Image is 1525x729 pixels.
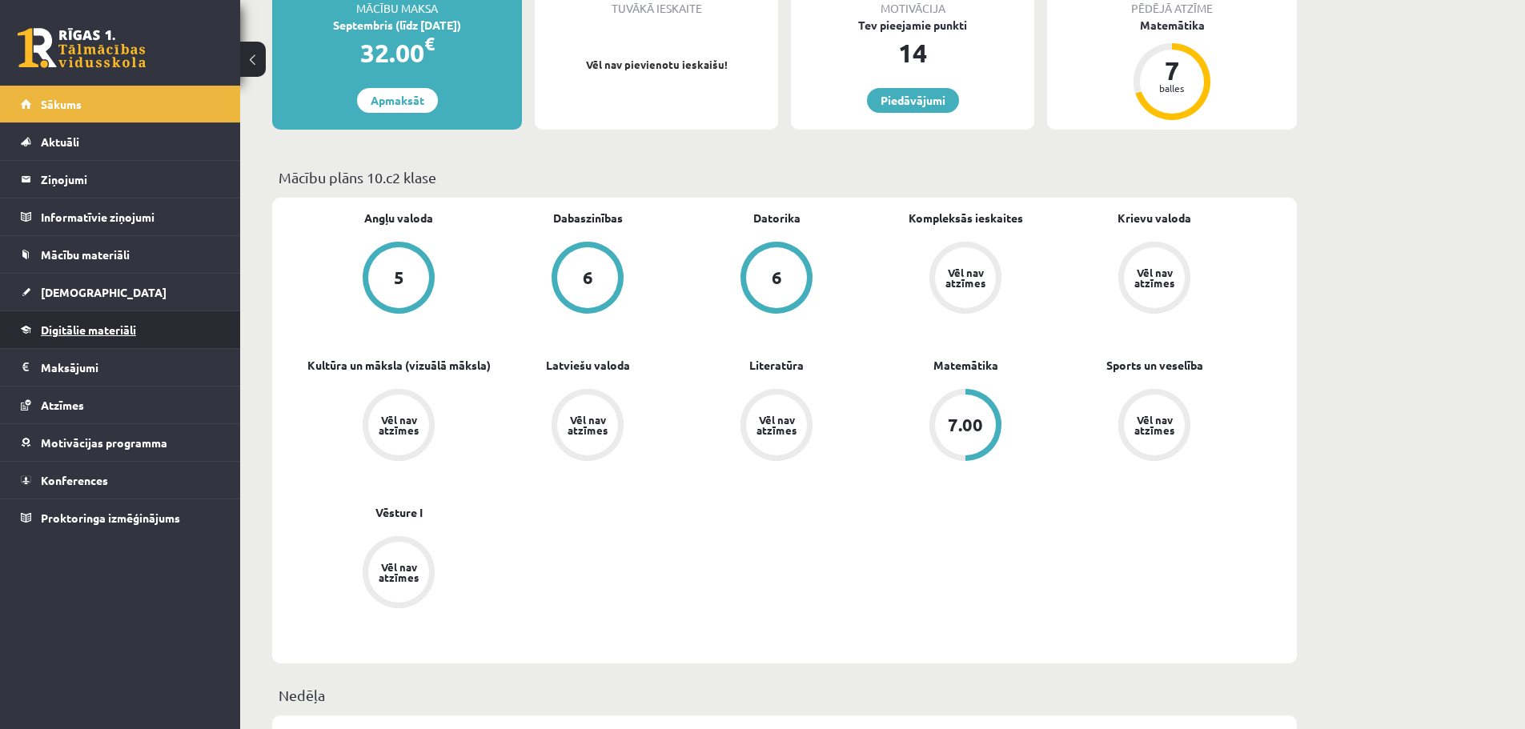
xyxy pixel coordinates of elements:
div: Vēl nav atzīmes [1132,267,1177,288]
div: Tev pieejamie punkti [791,17,1034,34]
div: balles [1148,83,1196,93]
div: Vēl nav atzīmes [565,415,610,435]
a: Proktoringa izmēģinājums [21,499,220,536]
span: € [424,32,435,55]
a: Dabaszinības [553,210,623,226]
a: Vēl nav atzīmes [493,389,682,464]
a: Matemātika 7 balles [1047,17,1297,122]
a: Aktuāli [21,123,220,160]
div: Vēl nav atzīmes [1132,415,1177,435]
a: Vēl nav atzīmes [1060,389,1249,464]
a: Maksājumi [21,349,220,386]
legend: Ziņojumi [41,161,220,198]
a: Atzīmes [21,387,220,423]
a: Vēl nav atzīmes [682,389,871,464]
span: Atzīmes [41,398,84,412]
span: [DEMOGRAPHIC_DATA] [41,285,167,299]
a: Rīgas 1. Tālmācības vidusskola [18,28,146,68]
span: Proktoringa izmēģinājums [41,511,180,525]
div: 6 [583,269,593,286]
div: Vēl nav atzīmes [754,415,799,435]
a: Matemātika [933,357,998,374]
a: Datorika [753,210,801,226]
a: Piedāvājumi [867,88,959,113]
a: 5 [304,242,493,317]
div: 7.00 [948,416,983,434]
a: Apmaksāt [357,88,438,113]
a: Sports un veselība [1106,357,1203,374]
a: Latviešu valoda [546,357,630,374]
div: Matemātika [1047,17,1297,34]
a: Informatīvie ziņojumi [21,198,220,235]
div: Vēl nav atzīmes [376,415,421,435]
a: Vēl nav atzīmes [1060,242,1249,317]
span: Mācību materiāli [41,247,130,262]
p: Vēl nav pievienotu ieskaišu! [543,57,770,73]
a: Kultūra un māksla (vizuālā māksla) [307,357,491,374]
a: 6 [493,242,682,317]
a: Mācību materiāli [21,236,220,273]
a: 6 [682,242,871,317]
span: Sākums [41,97,82,111]
p: Nedēļa [279,684,1290,706]
div: Vēl nav atzīmes [943,267,988,288]
a: Sākums [21,86,220,122]
div: Vēl nav atzīmes [376,562,421,583]
a: Vēl nav atzīmes [304,536,493,611]
a: Motivācijas programma [21,424,220,461]
a: Digitālie materiāli [21,311,220,348]
a: Angļu valoda [364,210,433,226]
div: 14 [791,34,1034,72]
span: Digitālie materiāli [41,322,136,337]
a: Ziņojumi [21,161,220,198]
a: Vēl nav atzīmes [304,389,493,464]
a: Literatūra [749,357,804,374]
a: [DEMOGRAPHIC_DATA] [21,274,220,310]
legend: Maksājumi [41,349,220,386]
span: Konferences [41,473,108,487]
a: Kompleksās ieskaites [909,210,1023,226]
div: Septembris (līdz [DATE]) [272,17,522,34]
a: Krievu valoda [1118,210,1191,226]
p: Mācību plāns 10.c2 klase [279,166,1290,188]
a: Vēsture I [375,504,423,521]
span: Aktuāli [41,134,79,149]
a: Konferences [21,462,220,499]
a: 7.00 [871,389,1060,464]
div: 6 [772,269,782,286]
div: 7 [1148,58,1196,83]
legend: Informatīvie ziņojumi [41,198,220,235]
div: 32.00 [272,34,522,72]
a: Vēl nav atzīmes [871,242,1060,317]
div: 5 [394,269,404,286]
span: Motivācijas programma [41,435,167,450]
